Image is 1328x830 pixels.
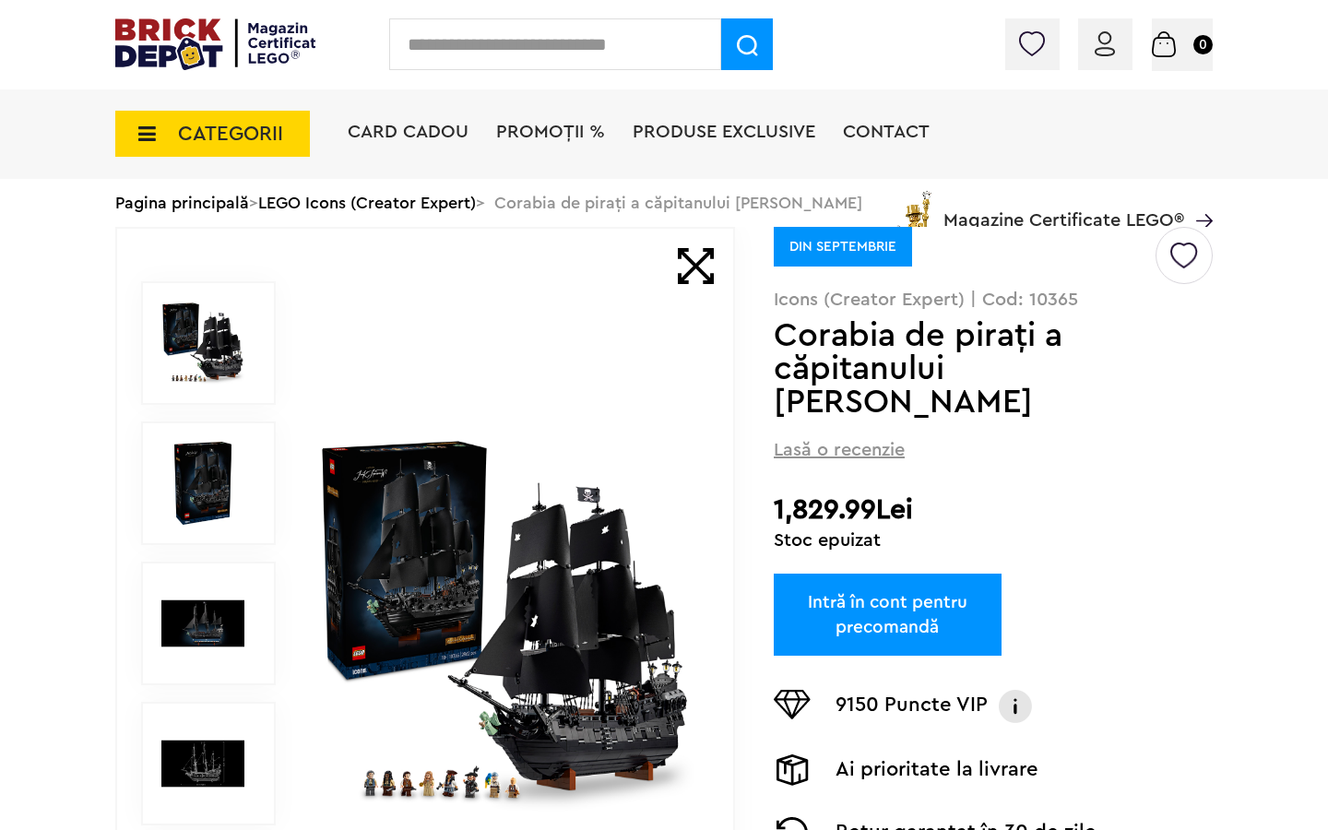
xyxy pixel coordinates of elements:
span: Magazine Certificate LEGO® [943,187,1184,230]
img: Corabia de piraţi a căpitanului Jack Sparrow [316,435,694,812]
img: Seturi Lego Corabia de piraţi a căpitanului Jack Sparrow [161,722,244,805]
h2: 1,829.99Lei [774,493,1213,527]
div: Stoc epuizat [774,531,1213,550]
span: CATEGORII [178,124,283,144]
a: Card Cadou [348,123,468,141]
div: DIN SEPTEMBRIE [774,227,912,267]
a: PROMOȚII % [496,123,605,141]
img: Corabia de piraţi a căpitanului Jack Sparrow [161,442,244,525]
a: Contact [843,123,930,141]
small: 0 [1193,35,1213,54]
a: Produse exclusive [633,123,815,141]
a: Intră în cont pentru precomandă [774,574,1002,656]
img: Corabia de piraţi a căpitanului Jack Sparrow [161,302,244,385]
a: Magazine Certificate LEGO® [1184,187,1213,206]
img: Livrare [774,754,811,786]
img: Info VIP [997,690,1034,723]
p: Ai prioritate la livrare [836,754,1038,786]
img: Puncte VIP [774,690,811,719]
h1: Corabia de piraţi a căpitanului [PERSON_NAME] [774,319,1153,419]
p: Icons (Creator Expert) | Cod: 10365 [774,290,1213,309]
p: 9150 Puncte VIP [836,690,988,723]
img: Corabia de piraţi a căpitanului Jack Sparrow LEGO 10365 [161,582,244,665]
span: Lasă o recenzie [774,437,905,463]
